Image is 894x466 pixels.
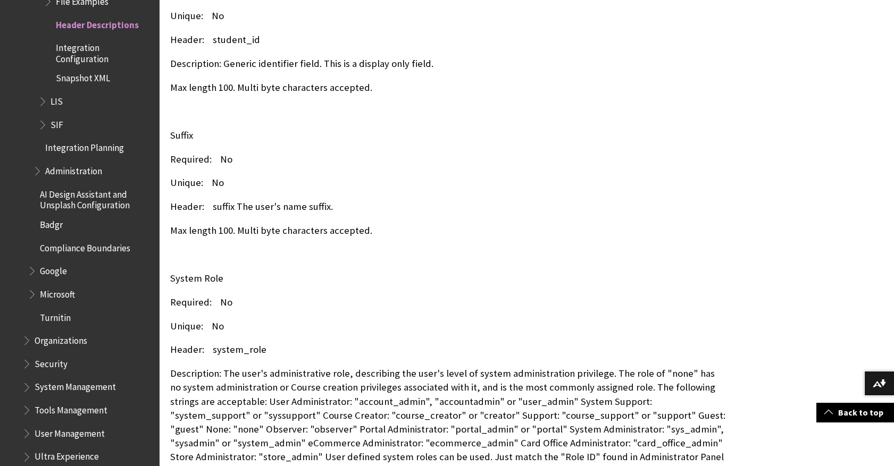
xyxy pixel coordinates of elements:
span: Google [40,262,67,276]
p: System Role [170,272,726,285]
span: System Management [35,378,116,393]
span: Ultra Experience [35,448,99,462]
p: Unique: No [170,9,726,23]
span: Turnitin [40,309,71,323]
span: Compliance Boundaries [40,239,130,253]
span: LIS [51,92,63,107]
span: Integration Configuration [56,39,152,64]
p: Required: No [170,295,726,309]
span: Badgr [40,216,63,230]
span: Security [35,355,68,369]
span: Administration [45,162,102,176]
a: Back to top [816,403,894,422]
span: Header Descriptions [56,16,139,30]
p: Max length 100. Multi byte characters accepted. [170,224,726,238]
p: Required: No [170,152,726,166]
span: SIF [51,116,63,130]
p: Suffix [170,129,726,142]
p: Description: Generic identifier field. This is a display only field. [170,57,726,71]
p: Unique: No [170,319,726,333]
span: User Management [35,425,105,439]
p: Header: system_role [170,343,726,357]
span: Microsoft [40,285,75,300]
p: Unique: No [170,176,726,190]
p: Header: student_id [170,33,726,47]
span: Integration Planning [45,139,124,154]
span: Organizations [35,332,87,346]
span: AI Design Assistant and Unsplash Configuration [40,185,152,210]
p: Max length 100. Multi byte characters accepted. [170,81,726,95]
span: Snapshot XML [56,70,110,84]
p: Header: suffix The user's name suffix. [170,200,726,214]
span: Tools Management [35,401,107,416]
